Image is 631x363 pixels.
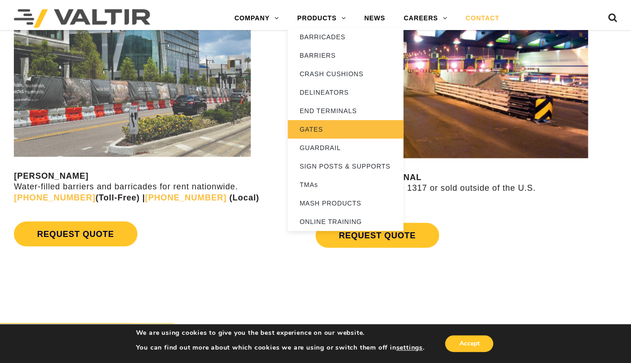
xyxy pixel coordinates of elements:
a: [PHONE_NUMBER] [14,193,95,202]
strong: (Local) [229,193,260,202]
strong: (Toll-Free) | [14,193,145,202]
button: settings [396,344,422,352]
img: Valtir [14,9,150,28]
a: MASH PRODUCTS [288,194,403,212]
a: SIGN POSTS & SUPPORTS [288,157,403,175]
img: contact us valtir international [315,28,588,158]
a: BARRICADES [288,28,403,46]
a: PRODUCTS [288,9,355,28]
a: BARRIERS [288,46,403,65]
a: CRASH CUSHIONS [288,65,403,83]
button: Accept [445,335,493,352]
img: Rentals contact us image [14,27,251,157]
p: Products tested to EN 1317 or sold outside of the U.S. [315,172,631,204]
p: We are using cookies to give you the best experience on our website. [136,329,425,337]
strong: [PERSON_NAME] [14,171,88,180]
a: ONLINE TRAINING [288,212,403,231]
a: TMAs [288,175,403,194]
a: DELINEATORS [288,83,403,102]
a: CAREERS [394,9,456,28]
a: [PHONE_NUMBER] [145,193,227,202]
a: COMPANY [225,9,288,28]
p: You can find out more about which cookies we are using or switch them off in . [136,344,425,352]
a: END TERMINALS [288,102,403,120]
a: GUARDRAIL [288,139,403,157]
a: REQUEST QUOTE [315,223,439,248]
a: GATES [288,120,403,139]
a: REQUEST QUOTE [14,221,137,246]
a: NEWS [355,9,394,28]
a: CONTACT [456,9,508,28]
p: Water-filled barriers and barricades for rent nationwide. [14,170,313,203]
